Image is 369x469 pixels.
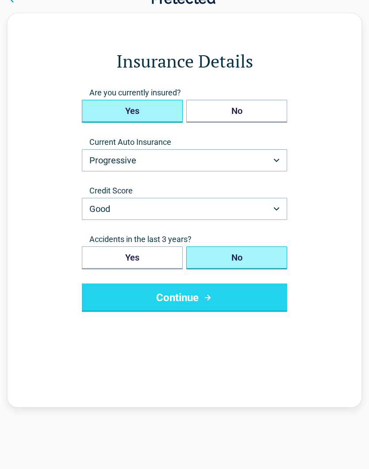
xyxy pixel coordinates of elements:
[82,88,287,98] span: Are you currently insured?
[82,137,287,148] label: Current Auto Insurance
[43,49,326,74] h1: Insurance Details
[82,100,183,123] button: Yes
[186,100,287,123] button: No
[82,234,287,245] span: Accidents in the last 3 years?
[82,284,287,312] button: Continue
[82,247,183,270] button: Yes
[186,247,287,270] button: No
[82,186,287,197] label: Credit Score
